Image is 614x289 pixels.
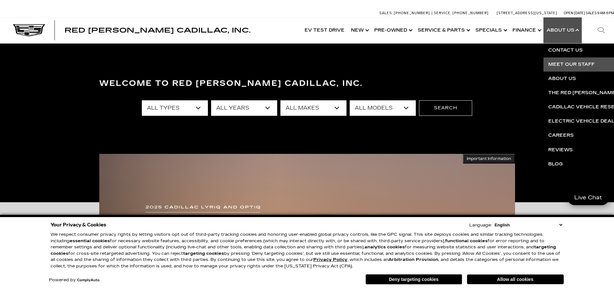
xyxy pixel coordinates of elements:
[509,17,543,43] a: Finance
[77,278,100,282] a: ComplyAuto
[493,222,564,228] select: Language Select
[313,257,347,262] u: Privacy Policy
[543,17,582,43] a: About Us
[211,100,277,116] select: Filter by year
[280,100,346,116] select: Filter by make
[49,278,100,282] div: Powered by
[388,257,438,262] strong: Arbitration Provision
[571,194,605,201] span: Live Chat
[445,238,488,244] strong: functional cookies
[567,190,609,205] a: Live Chat
[564,11,585,15] span: Open [DATE]
[497,11,557,15] a: [STREET_ADDRESS][US_STATE]
[51,220,106,229] span: Your Privacy & Cookies
[13,24,45,36] img: Cadillac Dark Logo with Cadillac White Text
[301,17,348,43] a: EV Test Drive
[51,244,556,256] strong: targeting cookies
[434,11,452,15] span: Service:
[70,238,110,244] strong: essential cookies
[467,156,511,161] span: Important Information
[51,232,564,269] p: We respect consumer privacy rights by letting visitors opt out of third-party tracking cookies an...
[183,251,224,256] strong: targeting cookies
[394,11,430,15] span: [PHONE_NUMBER]
[588,17,614,43] div: Search
[379,11,393,15] span: Sales:
[432,11,490,15] a: Service: [PHONE_NUMBER]
[365,244,405,250] strong: analytics cookies
[64,27,250,34] a: Red [PERSON_NAME] Cadillac, Inc.
[472,17,509,43] a: Specials
[64,26,250,34] span: Red [PERSON_NAME] Cadillac, Inc.
[104,105,104,106] a: Accessible Carousel
[414,17,472,43] a: Service & Parts
[453,11,489,15] span: [PHONE_NUMBER]
[371,17,414,43] a: Pre-Owned
[350,100,416,116] select: Filter by model
[463,154,515,164] button: Important Information
[469,223,492,227] div: Language:
[348,17,371,43] a: New
[142,100,208,116] select: Filter by type
[467,274,564,284] button: Allow all cookies
[365,274,462,284] button: Deny targeting cookies
[586,11,597,15] span: Sales:
[99,77,515,90] h3: Welcome to Red [PERSON_NAME] Cadillac, Inc.
[419,100,472,116] button: Search
[379,11,432,15] a: Sales: [PHONE_NUMBER]
[597,11,614,15] span: 9 AM-6 PM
